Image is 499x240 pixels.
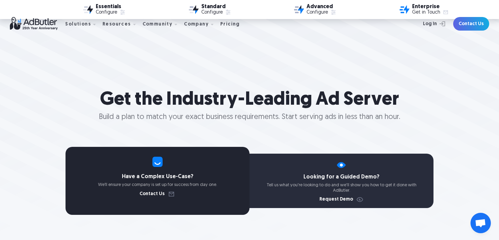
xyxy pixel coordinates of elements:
a: Contact Us [140,192,175,196]
a: Request Demo [319,197,364,202]
a: Open chat [470,213,491,233]
div: Resources [103,13,141,35]
div: Pricing [220,22,240,27]
div: Company [184,22,209,27]
div: Community [143,22,173,27]
div: Solutions [65,13,101,35]
a: Pricing [220,21,245,27]
a: Contact Us [453,17,489,31]
div: Company [184,13,219,35]
div: Solutions [65,22,91,27]
a: Log In [405,17,449,31]
div: Resources [103,22,131,27]
p: We’ll ensure your company is set up for success from day one. [66,182,249,188]
h4: Have a Complex Use-Case? [66,174,249,179]
p: Tell us what you're looking to do and we'll show you how to get it done with AdButler. [249,183,433,193]
h4: Looking for a Guided Demo? [249,174,433,180]
div: Community [143,13,183,35]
